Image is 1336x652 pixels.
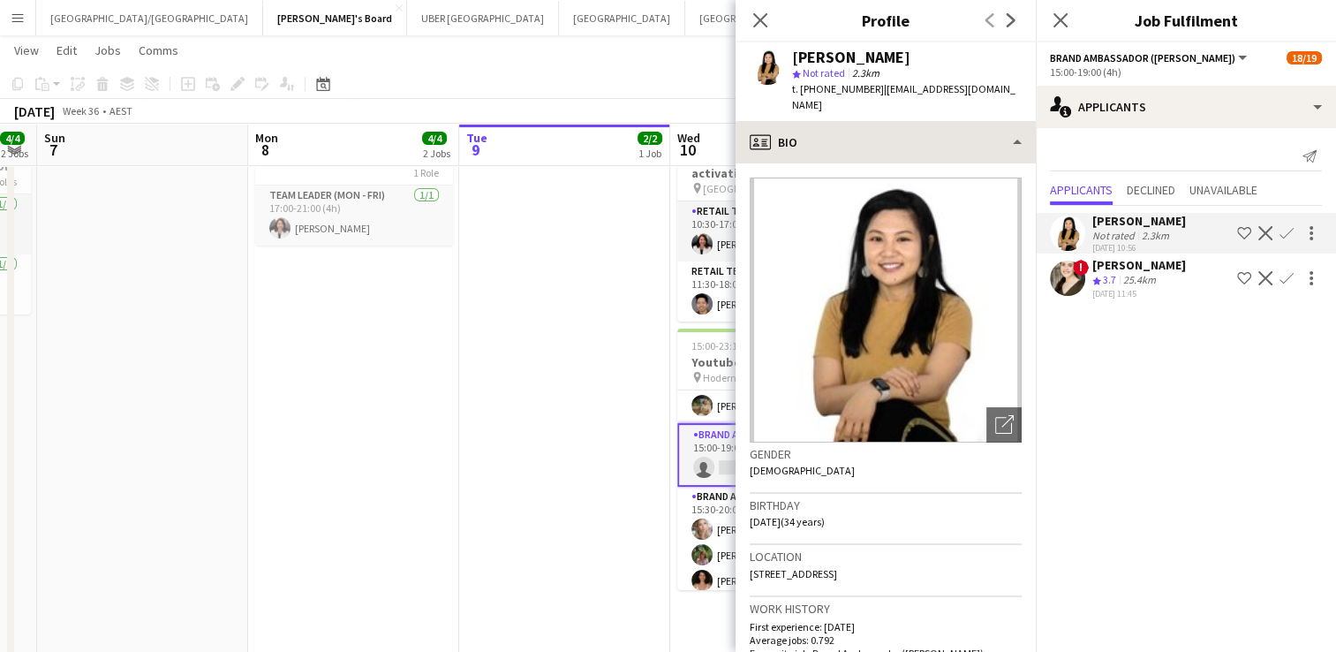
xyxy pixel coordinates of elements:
[1073,260,1089,276] span: !
[1138,229,1173,242] div: 2.3km
[677,354,875,370] h3: Youtube Brandcast 2025
[57,42,77,58] span: Edit
[559,1,685,35] button: [GEOGRAPHIC_DATA]
[14,102,55,120] div: [DATE]
[703,182,800,195] span: [GEOGRAPHIC_DATA]
[986,407,1022,443] div: Open photos pop-in
[685,1,811,35] button: [GEOGRAPHIC_DATA]
[1189,184,1257,196] span: Unavailable
[36,1,263,35] button: [GEOGRAPHIC_DATA]/[GEOGRAPHIC_DATA]
[750,567,837,580] span: [STREET_ADDRESS]
[803,66,845,80] span: Not rated
[1287,51,1322,64] span: 18/19
[750,446,1022,462] h3: Gender
[1036,9,1336,32] h3: Job Fulfilment
[1050,65,1322,79] div: 15:00-19:00 (4h)
[1103,273,1116,286] span: 3.7
[7,39,46,62] a: View
[750,549,1022,565] h3: Location
[792,49,910,65] div: [PERSON_NAME]
[1036,86,1336,128] div: Applicants
[14,42,39,58] span: View
[849,66,883,80] span: 2.3km
[750,633,1022,647] p: Average jobs: 0.792
[139,42,178,58] span: Comms
[750,620,1022,633] p: First experience: [DATE]
[132,39,185,62] a: Comms
[1092,288,1186,299] div: [DATE] 11:45
[677,201,875,262] app-card-role: RETAIL Team Leader (Mon - Fri)1/110:30-17:00 (6h30m)[PERSON_NAME]
[255,186,453,246] app-card-role: Team Leader (Mon - Fri)1/117:00-21:00 (4h)[PERSON_NAME]
[1050,51,1249,64] button: Brand Ambassador ([PERSON_NAME])
[1092,229,1138,242] div: Not rated
[1050,51,1235,64] span: Brand Ambassador (Mon - Fri)
[1120,273,1159,288] div: 25.4km
[44,130,65,146] span: Sun
[1,147,28,160] div: 2 Jobs
[263,1,407,35] button: [PERSON_NAME]'s Board
[1127,184,1175,196] span: Declined
[677,329,875,590] app-job-card: 15:00-23:15 (8h15m)18/19Youtube Brandcast 2025 Hodern Pavillion - [GEOGRAPHIC_DATA]6 RolesBrand A...
[58,104,102,118] span: Week 36
[413,166,439,179] span: 1 Role
[1092,213,1186,229] div: [PERSON_NAME]
[736,121,1036,163] div: Bio
[638,147,661,160] div: 1 Job
[466,130,487,146] span: Tue
[1092,257,1186,273] div: [PERSON_NAME]
[750,464,855,477] span: [DEMOGRAPHIC_DATA]
[677,124,875,322] app-job-card: 10:30-18:00 (7h30m)2/2Buldak Experiential activation [GEOGRAPHIC_DATA]2 RolesRETAIL Team Leader (...
[87,39,128,62] a: Jobs
[94,42,121,58] span: Jobs
[1050,184,1113,196] span: Applicants
[638,132,662,145] span: 2/2
[255,130,278,146] span: Mon
[736,9,1036,32] h3: Profile
[407,1,559,35] button: UBER [GEOGRAPHIC_DATA]
[792,82,884,95] span: t. [PHONE_NUMBER]
[464,140,487,160] span: 9
[703,371,831,384] span: Hodern Pavillion - [GEOGRAPHIC_DATA]
[750,601,1022,617] h3: Work history
[750,515,825,528] span: [DATE] (34 years)
[253,140,278,160] span: 8
[42,140,65,160] span: 7
[677,262,875,322] app-card-role: RETAIL Team Leader (Mon - Fri)1/111:30-18:00 (6h30m)[PERSON_NAME]
[1092,242,1186,254] div: [DATE] 10:56
[422,132,447,145] span: 4/4
[49,39,84,62] a: Edit
[750,497,1022,513] h3: Birthday
[792,82,1015,111] span: | [EMAIL_ADDRESS][DOMAIN_NAME]
[109,104,132,118] div: AEST
[691,339,783,353] span: 15:00-23:15 (8h15m)
[677,130,700,146] span: Wed
[675,140,700,160] span: 10
[677,423,875,487] app-card-role: Brand Ambassador ([PERSON_NAME])41I2A0/115:00-19:00 (4h)
[255,124,453,246] app-job-card: 17:00-21:00 (4h)1/1Buldak Bump in1 RoleTeam Leader (Mon - Fri)1/117:00-21:00 (4h)[PERSON_NAME]
[750,178,1022,443] img: Crew avatar or photo
[423,147,450,160] div: 2 Jobs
